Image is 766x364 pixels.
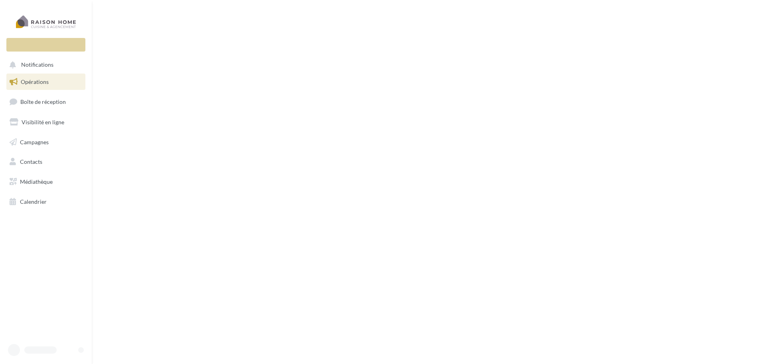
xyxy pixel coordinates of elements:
a: Boîte de réception [5,93,87,110]
span: Contacts [20,158,42,165]
div: Nouvelle campagne [6,38,85,52]
span: Campagnes [20,138,49,145]
a: Médiathèque [5,173,87,190]
a: Calendrier [5,193,87,210]
span: Médiathèque [20,178,53,185]
span: Notifications [21,62,53,68]
a: Contacts [5,153,87,170]
span: Opérations [21,78,49,85]
span: Boîte de réception [20,98,66,105]
span: Calendrier [20,198,47,205]
a: Campagnes [5,134,87,151]
a: Visibilité en ligne [5,114,87,131]
a: Opérations [5,74,87,90]
span: Visibilité en ligne [22,119,64,125]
